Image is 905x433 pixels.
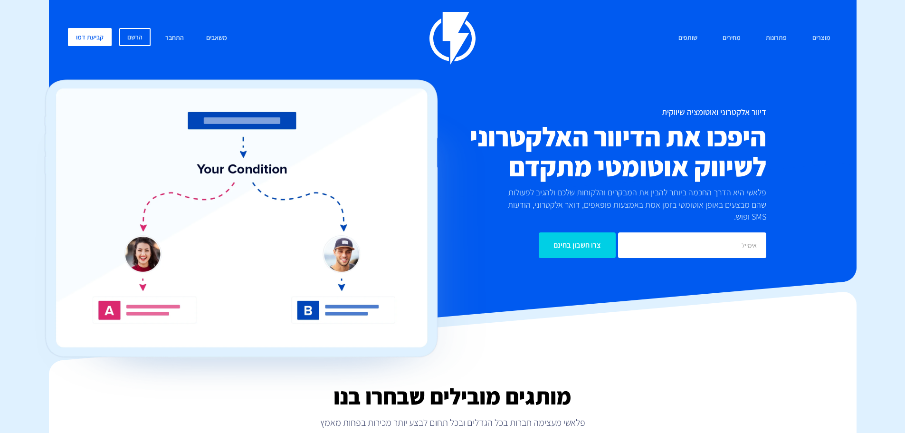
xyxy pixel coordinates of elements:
a: התחבר [158,28,191,48]
input: צרו חשבון בחינם [539,232,616,258]
a: מוצרים [805,28,838,48]
p: פלאשי מעצימה חברות בכל הגדלים ובכל תחום לבצע יותר מכירות בפחות מאמץ [49,416,857,429]
a: שותפים [671,28,705,48]
a: קביעת דמו [68,28,112,46]
h1: דיוור אלקטרוני ואוטומציה שיווקית [396,107,766,117]
a: משאבים [199,28,234,48]
input: אימייל [618,232,766,258]
h2: מותגים מובילים שבחרו בנו [49,384,857,409]
a: הרשם [119,28,151,46]
a: מחירים [715,28,748,48]
h2: היפכו את הדיוור האלקטרוני לשיווק אוטומטי מתקדם [396,122,766,182]
a: פתרונות [759,28,794,48]
p: פלאשי היא הדרך החכמה ביותר להבין את המבקרים והלקוחות שלכם ולהגיב לפעולות שהם מבצעים באופן אוטומטי... [492,186,766,223]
